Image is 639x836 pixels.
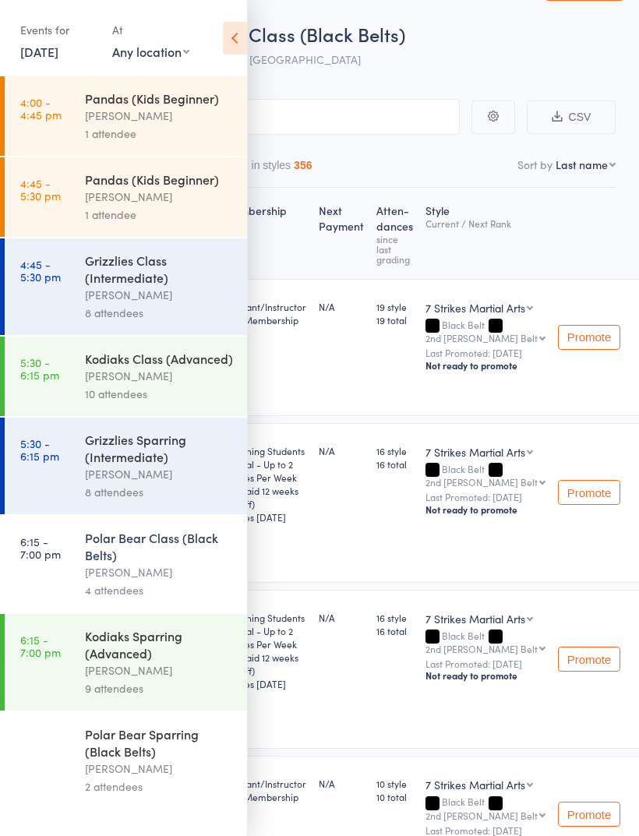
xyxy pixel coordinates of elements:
[425,333,538,343] div: 2nd [PERSON_NAME] Belt
[223,677,306,690] div: Expires [DATE]
[376,457,413,471] span: 16 total
[376,444,413,457] span: 16 style
[556,157,608,172] div: Last name
[85,679,234,697] div: 9 attendees
[85,661,234,679] div: [PERSON_NAME]
[558,325,620,350] button: Promote
[425,464,545,487] div: Black Belt
[85,465,234,483] div: [PERSON_NAME]
[376,777,413,790] span: 10 style
[85,627,234,661] div: Kodiaks Sparring (Advanced)
[425,669,545,682] div: Not ready to promote
[558,802,620,827] button: Promote
[370,195,419,272] div: Atten­dances
[20,258,61,283] time: 4:45 - 5:30 pm
[558,647,620,672] button: Promote
[223,444,306,524] div: Returning Students Special - Up to 2 Classes Per Week (Prepaid 12 weeks 10% off)
[85,304,234,322] div: 8 attendees
[294,159,312,171] div: 356
[20,17,97,43] div: Events for
[319,444,364,457] div: N/A
[85,252,234,286] div: Grizzlies Class (Intermediate)
[425,810,538,820] div: 2nd [PERSON_NAME] Belt
[20,356,59,381] time: 5:30 - 6:15 pm
[20,177,61,202] time: 4:45 - 5:30 pm
[217,195,312,272] div: Membership
[20,633,61,658] time: 6:15 - 7:00 pm
[223,777,306,803] div: Assistant/Instructor Free Membership
[223,611,306,690] div: Returning Students Special - Up to 2 Classes Per Week (Prepaid 12 weeks 10% off)
[376,300,413,313] span: 19 style
[20,732,61,757] time: 7:00 - 7:45 pm
[558,480,620,505] button: Promote
[425,777,525,792] div: 7 Strikes Martial Arts
[85,760,234,778] div: [PERSON_NAME]
[112,17,189,43] div: At
[20,96,62,121] time: 4:00 - 4:45 pm
[5,418,247,514] a: 5:30 -6:15 pmGrizzlies Sparring (Intermediate)[PERSON_NAME]8 attendees
[319,300,364,313] div: N/A
[85,483,234,501] div: 8 attendees
[527,101,616,134] button: CSV
[85,171,234,188] div: Pandas (Kids Beginner)
[425,300,525,316] div: 7 Strikes Martial Arts
[112,43,189,60] div: Any location
[85,350,234,367] div: Kodiaks Class (Advanced)
[425,503,545,516] div: Not ready to promote
[85,385,234,403] div: 10 attendees
[85,188,234,206] div: [PERSON_NAME]
[85,206,234,224] div: 1 attendee
[425,347,545,358] small: Last Promoted: [DATE]
[425,359,545,372] div: Not ready to promote
[425,611,525,626] div: 7 Strikes Martial Arts
[5,614,247,711] a: 6:15 -7:00 pmKodiaks Sparring (Advanced)[PERSON_NAME]9 attendees
[216,151,312,187] button: Others in styles356
[85,431,234,465] div: Grizzlies Sparring (Intermediate)
[85,107,234,125] div: [PERSON_NAME]
[319,777,364,790] div: N/A
[20,43,58,60] a: [DATE]
[5,337,247,416] a: 5:30 -6:15 pmKodiaks Class (Advanced)[PERSON_NAME]10 attendees
[5,238,247,335] a: 4:45 -5:30 pmGrizzlies Class (Intermediate)[PERSON_NAME]8 attendees
[425,319,545,343] div: Black Belt
[85,90,234,107] div: Pandas (Kids Beginner)
[425,444,525,460] div: 7 Strikes Martial Arts
[5,76,247,156] a: 4:00 -4:45 pmPandas (Kids Beginner)[PERSON_NAME]1 attendee
[85,367,234,385] div: [PERSON_NAME]
[425,492,545,503] small: Last Promoted: [DATE]
[376,313,413,326] span: 19 total
[312,195,370,272] div: Next Payment
[85,581,234,599] div: 4 attendees
[425,825,545,836] small: Last Promoted: [DATE]
[419,195,552,272] div: Style
[425,796,545,820] div: Black Belt
[249,51,361,67] span: [GEOGRAPHIC_DATA]
[154,21,405,47] span: Polar Bear Class (Black Belts)
[223,510,306,524] div: Expires [DATE]
[85,286,234,304] div: [PERSON_NAME]
[85,563,234,581] div: [PERSON_NAME]
[85,778,234,795] div: 2 attendees
[517,157,553,172] label: Sort by
[376,624,413,637] span: 16 total
[20,437,59,462] time: 5:30 - 6:15 pm
[85,529,234,563] div: Polar Bear Class (Black Belts)
[85,125,234,143] div: 1 attendee
[376,234,413,264] div: since last grading
[425,644,538,654] div: 2nd [PERSON_NAME] Belt
[5,516,247,612] a: 6:15 -7:00 pmPolar Bear Class (Black Belts)[PERSON_NAME]4 attendees
[425,477,538,487] div: 2nd [PERSON_NAME] Belt
[425,218,545,228] div: Current / Next Rank
[425,630,545,654] div: Black Belt
[319,611,364,624] div: N/A
[5,712,247,809] a: 7:00 -7:45 pmPolar Bear Sparring (Black Belts)[PERSON_NAME]2 attendees
[376,790,413,803] span: 10 total
[5,157,247,237] a: 4:45 -5:30 pmPandas (Kids Beginner)[PERSON_NAME]1 attendee
[425,658,545,669] small: Last Promoted: [DATE]
[85,725,234,760] div: Polar Bear Sparring (Black Belts)
[223,300,306,326] div: Assistant/Instructor Free Membership
[376,611,413,624] span: 16 style
[20,535,61,560] time: 6:15 - 7:00 pm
